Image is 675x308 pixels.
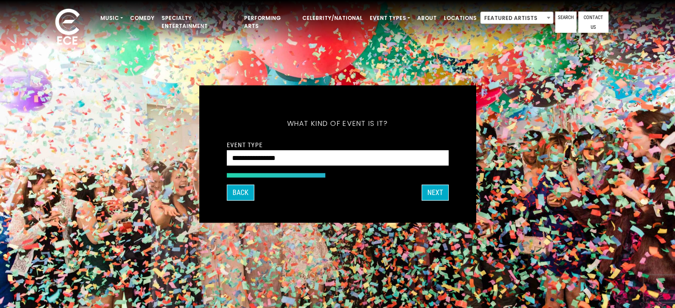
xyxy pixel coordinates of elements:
span: Featured Artists [481,12,553,24]
a: Performing Arts [241,11,299,34]
a: Specialty Entertainment [158,11,241,34]
a: Comedy [126,11,158,26]
h5: What kind of event is it? [227,107,449,139]
a: Locations [440,11,480,26]
a: Search [555,12,576,33]
button: Next [422,185,449,201]
img: ece_new_logo_whitev2-1.png [45,6,90,49]
button: Back [227,185,254,201]
a: Celebrity/National [299,11,366,26]
label: Event Type [227,140,263,148]
a: Event Types [366,11,414,26]
a: About [414,11,440,26]
a: Music [97,11,126,26]
a: Contact Us [578,12,608,33]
